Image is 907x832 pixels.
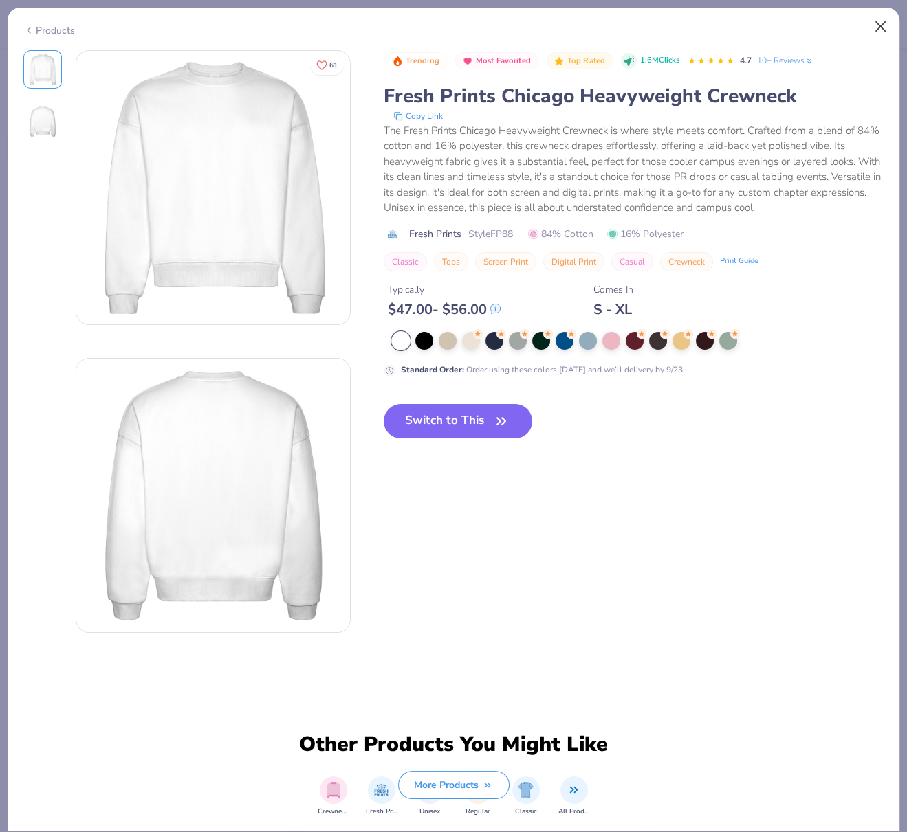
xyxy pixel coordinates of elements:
div: S - XL [593,301,633,318]
button: copy to clipboard [389,109,447,123]
span: 16% Polyester [607,227,684,241]
button: Badge Button [385,52,447,70]
a: 10+ Reviews [757,54,814,67]
button: Badge Button [455,52,538,70]
img: All Products Image [566,782,582,798]
div: filter for Crewnecks [318,776,349,817]
div: Other Products You Might Like [291,732,617,757]
div: The Fresh Prints Chicago Heavyweight Crewneck is where style meets comfort. Crafted from a blend ... [384,123,884,216]
button: Switch to This [384,404,533,438]
img: Fresh Prints Image [373,782,389,798]
img: Trending sort [392,56,403,67]
div: filter for Classic [512,776,540,817]
strong: Standard Order : [401,364,464,375]
div: filter for All Products [558,776,590,817]
button: More Products [398,771,510,799]
button: Badge Button [547,52,613,70]
div: Print Guide [720,256,758,267]
img: Front [26,53,59,86]
div: Fresh Prints Chicago Heavyweight Crewneck [384,83,884,109]
img: Top Rated sort [554,56,565,67]
button: Classic [384,252,427,271]
div: Products [23,23,75,38]
img: Front [76,51,350,324]
span: Top Rated [567,57,606,65]
span: Style FP88 [468,227,513,241]
span: 61 [329,62,338,69]
img: Back [76,359,350,632]
button: Casual [611,252,653,271]
button: Crewneck [660,252,713,271]
img: brand logo [384,229,402,240]
img: Classic Image [518,782,534,798]
span: 1.6M Clicks [640,55,679,67]
div: $ 47.00 - $ 56.00 [388,301,501,318]
div: filter for Fresh Prints [366,776,397,817]
button: Like [310,55,344,75]
span: Fresh Prints [409,227,461,241]
button: filter button [366,776,397,817]
button: Screen Print [475,252,536,271]
button: filter button [318,776,349,817]
span: Most Favorited [476,57,531,65]
div: Order using these colors [DATE] and we’ll delivery by 9/23. [401,363,685,376]
button: filter button [558,776,590,817]
button: Tops [434,252,468,271]
div: Comes In [593,282,633,297]
div: Typically [388,282,501,297]
div: 4.7 Stars [688,50,734,72]
img: Back [26,105,59,138]
img: Most Favorited sort [462,56,473,67]
button: Close [868,14,894,40]
button: filter button [512,776,540,817]
button: Digital Print [543,252,604,271]
span: 4.7 [740,55,752,66]
span: Trending [406,57,439,65]
img: Crewnecks Image [326,782,341,798]
span: 84% Cotton [528,227,593,241]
